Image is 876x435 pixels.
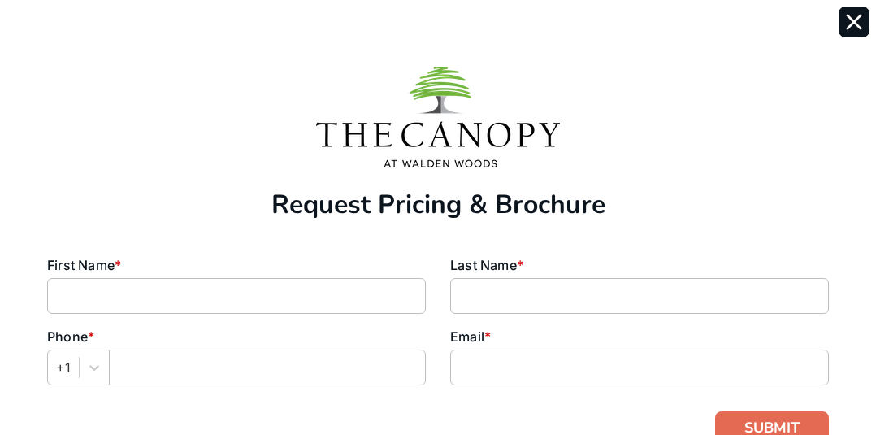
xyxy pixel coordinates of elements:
[47,192,829,218] div: Request Pricing & Brochure
[450,257,517,273] span: Last Name
[450,328,484,345] span: Email
[316,67,560,167] img: 366659be-9244-4057-bb55-60a663d99d5a.png
[47,328,88,345] span: Phone
[47,257,115,273] span: First Name
[839,7,869,37] button: Close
